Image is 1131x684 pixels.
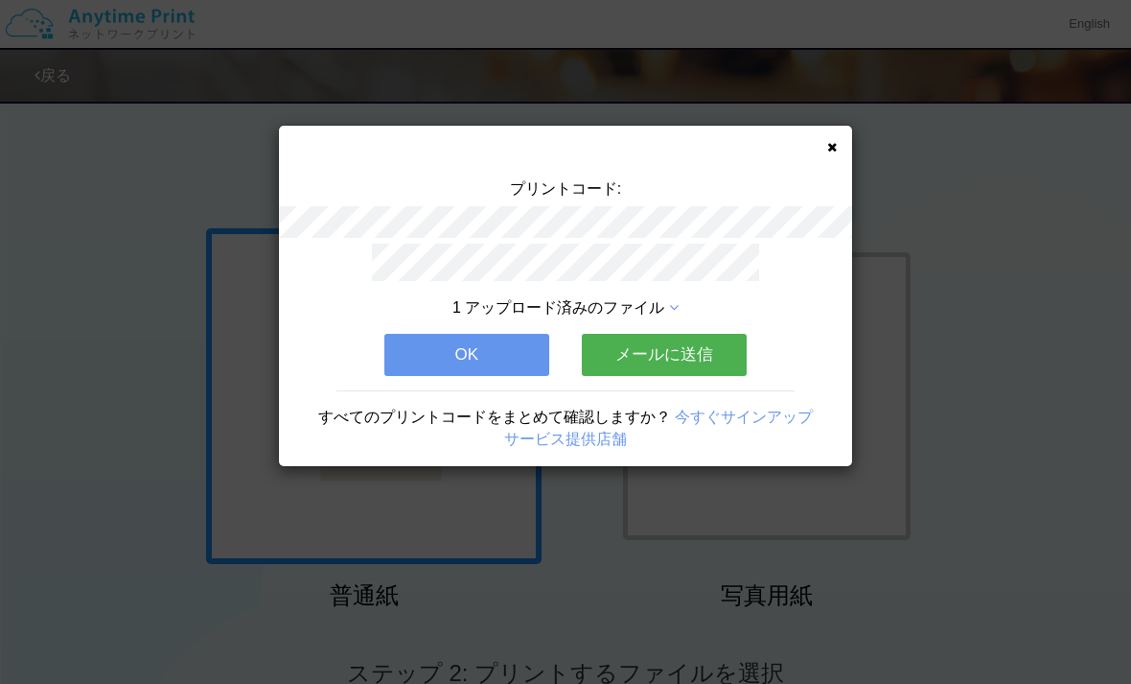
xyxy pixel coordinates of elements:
[675,409,813,425] a: 今すぐサインアップ
[510,180,621,197] span: プリントコード:
[318,409,671,425] span: すべてのプリントコードをまとめて確認しますか？
[452,299,664,316] span: 1 アップロード済みのファイル
[504,431,627,447] a: サービス提供店舗
[582,334,747,376] button: メールに送信
[384,334,549,376] button: OK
